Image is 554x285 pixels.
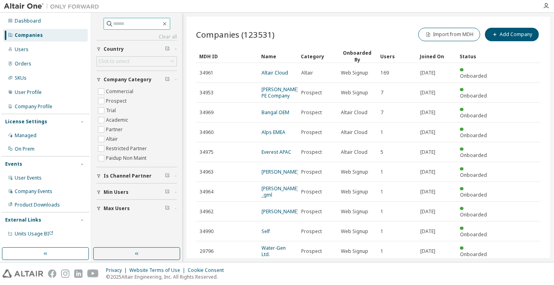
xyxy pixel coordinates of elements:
[4,2,103,10] img: Altair One
[188,267,229,274] div: Cookie Consent
[341,149,367,155] span: Altair Cloud
[165,189,170,195] span: Clear filter
[341,228,368,235] span: Web Signup
[301,248,322,254] span: Prospect
[96,167,177,185] button: Is Channel Partner
[200,169,214,175] span: 34963
[262,129,285,136] a: Alps EMEA
[420,109,435,116] span: [DATE]
[301,189,322,195] span: Prospect
[341,169,368,175] span: Web Signup
[460,112,487,119] span: Onboarded
[200,129,214,136] span: 34960
[196,29,275,40] span: Companies (123531)
[15,75,27,81] div: SKUs
[200,189,214,195] span: 34964
[460,191,487,198] span: Onboarded
[15,46,29,53] div: Users
[96,184,177,201] button: Min Users
[301,129,322,136] span: Prospect
[262,149,291,155] a: Everest APAC
[106,96,128,106] label: Prospect
[381,228,383,235] span: 1
[341,189,368,195] span: Web Signup
[262,245,286,258] a: Water-Gen Ltd.
[485,28,539,41] button: Add Company
[15,132,37,139] div: Managed
[301,149,322,155] span: Prospect
[420,70,435,76] span: [DATE]
[15,32,43,38] div: Companies
[301,169,322,175] span: Prospect
[104,173,152,179] span: Is Channel Partner
[200,228,214,235] span: 34990
[381,129,383,136] span: 1
[106,267,129,274] div: Privacy
[96,34,177,40] a: Clear all
[420,50,453,63] div: Joined On
[460,251,487,258] span: Onboarded
[96,200,177,217] button: Max Users
[104,205,130,212] span: Max Users
[15,175,42,181] div: User Events
[15,61,31,67] div: Orders
[15,146,35,152] div: On Prem
[200,90,214,96] span: 34953
[106,106,117,115] label: Trial
[262,185,298,198] a: [PERSON_NAME] _gml
[98,58,129,65] div: Click to select
[460,50,493,63] div: Status
[87,270,99,278] img: youtube.svg
[5,119,47,125] div: License Settings
[420,129,435,136] span: [DATE]
[106,115,130,125] label: Academic
[15,89,42,96] div: User Profile
[129,267,188,274] div: Website Terms of Use
[301,90,322,96] span: Prospect
[381,109,383,116] span: 7
[341,129,367,136] span: Altair Cloud
[200,70,214,76] span: 34961
[106,134,119,144] label: Altair
[460,231,487,238] span: Onboarded
[96,40,177,58] button: Country
[15,18,41,24] div: Dashboard
[381,169,383,175] span: 1
[420,169,435,175] span: [DATE]
[341,208,368,215] span: Web Signup
[341,90,368,96] span: Web Signup
[61,270,69,278] img: instagram.svg
[165,46,170,52] span: Clear filter
[106,87,135,96] label: Commercial
[96,71,177,88] button: Company Category
[106,274,229,280] p: © 2025 Altair Engineering, Inc. All Rights Reserved.
[460,92,487,99] span: Onboarded
[381,248,383,254] span: 1
[418,28,480,41] button: Import from MDH
[460,132,487,139] span: Onboarded
[15,202,60,208] div: Product Downloads
[199,50,255,63] div: MDH ID
[301,228,322,235] span: Prospect
[381,70,389,76] span: 169
[200,149,214,155] span: 34975
[104,77,152,83] span: Company Category
[2,270,43,278] img: altair_logo.svg
[262,86,298,99] a: [PERSON_NAME] PE Company
[341,109,367,116] span: Altair Cloud
[341,248,368,254] span: Web Signup
[420,90,435,96] span: [DATE]
[15,230,54,237] span: Units Usage BI
[262,228,270,235] a: Self
[97,57,177,66] div: Click to select
[301,70,313,76] span: Altair
[104,189,129,195] span: Min Users
[15,188,52,195] div: Company Events
[381,149,383,155] span: 5
[48,270,56,278] img: facebook.svg
[460,172,487,178] span: Onboarded
[165,205,170,212] span: Clear filter
[420,228,435,235] span: [DATE]
[200,208,214,215] span: 34962
[341,70,368,76] span: Web Signup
